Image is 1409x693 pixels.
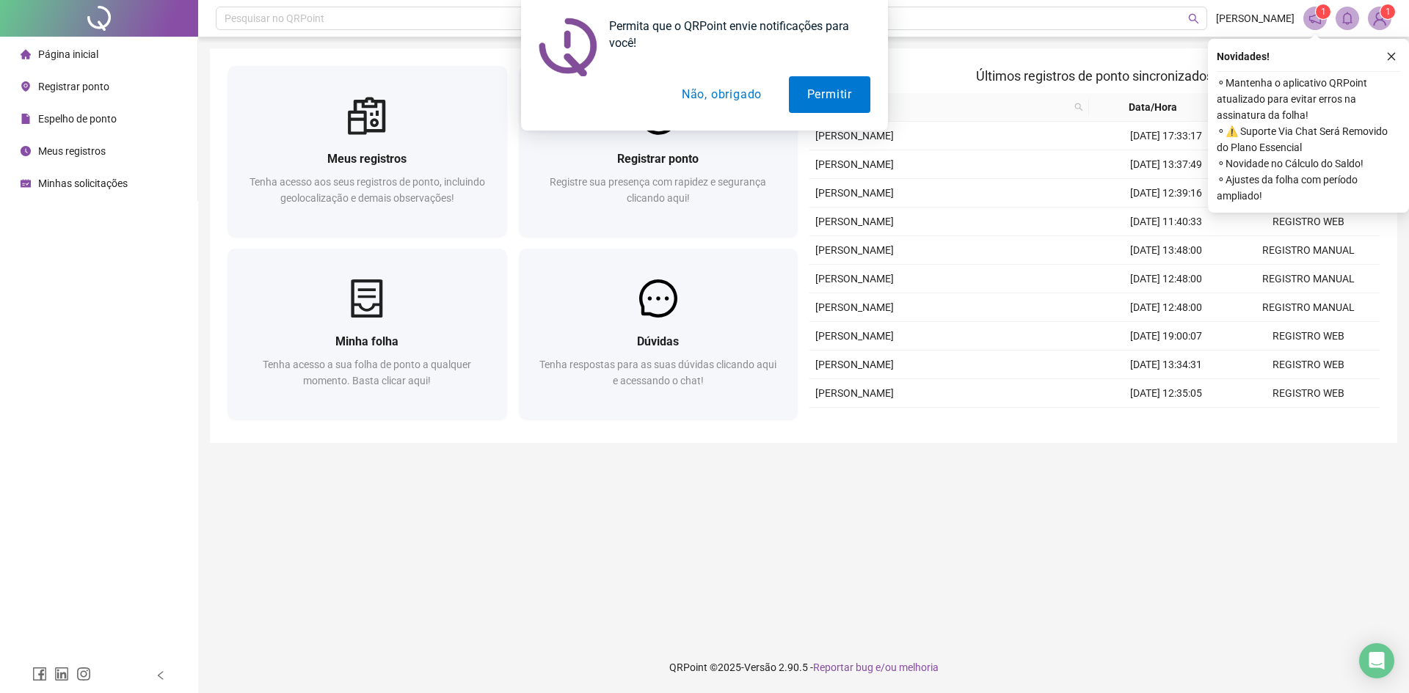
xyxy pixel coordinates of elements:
[815,301,894,313] span: [PERSON_NAME]
[54,667,69,681] span: linkedin
[335,334,398,348] span: Minha folha
[1237,265,1380,293] td: REGISTRO MANUAL
[1217,172,1400,204] span: ⚬ Ajustes da folha com período ampliado!
[789,76,870,113] button: Permitir
[227,66,507,237] a: Meus registrosTenha acesso aos seus registros de ponto, incluindo geolocalização e demais observa...
[1095,236,1237,265] td: [DATE] 13:48:00
[1237,408,1380,436] td: REGISTRO WEB
[1237,293,1380,322] td: REGISTRO MANUAL
[1095,322,1237,351] td: [DATE] 19:00:07
[815,387,894,399] span: [PERSON_NAME]
[1095,293,1237,322] td: [DATE] 12:48:00
[519,66,798,237] a: Registrar pontoRegistre sua presença com rapidez e segurança clicando aqui!
[815,158,894,170] span: [PERSON_NAME]
[1095,351,1237,379] td: [DATE] 13:34:31
[617,152,699,166] span: Registrar ponto
[1359,643,1394,678] div: Open Intercom Messenger
[1237,236,1380,265] td: REGISTRO MANUAL
[263,359,471,386] span: Tenha acesso a sua folha de ponto a qualquer momento. Basta clicar aqui!
[1237,322,1380,351] td: REGISTRO WEB
[1095,179,1237,208] td: [DATE] 12:39:16
[38,145,106,157] span: Meus registros
[1237,208,1380,236] td: REGISTRO WEB
[21,146,31,156] span: clock-circle
[1237,351,1380,379] td: REGISTRO WEB
[550,176,766,204] span: Registre sua presença com rapidez e segurança clicando aqui!
[519,249,798,419] a: DúvidasTenha respostas para as suas dúvidas clicando aqui e acessando o chat!
[227,249,507,419] a: Minha folhaTenha acesso a sua folha de ponto a qualquer momento. Basta clicar aqui!
[813,661,939,673] span: Reportar bug e/ou melhoria
[597,18,870,51] div: Permita que o QRPoint envie notificações para você!
[1217,155,1400,172] span: ⚬ Novidade no Cálculo do Saldo!
[815,187,894,199] span: [PERSON_NAME]
[1095,265,1237,293] td: [DATE] 12:48:00
[815,216,894,227] span: [PERSON_NAME]
[539,18,597,76] img: notification icon
[815,273,894,285] span: [PERSON_NAME]
[327,152,407,166] span: Meus registros
[539,359,776,386] span: Tenha respostas para as suas dúvidas clicando aqui e acessando o chat!
[21,178,31,188] span: schedule
[637,334,679,348] span: Dúvidas
[815,244,894,256] span: [PERSON_NAME]
[1237,379,1380,408] td: REGISTRO WEB
[32,667,47,681] span: facebook
[1095,208,1237,236] td: [DATE] 11:40:33
[198,642,1409,693] footer: QRPoint © 2025 - 2.90.5 -
[815,359,894,370] span: [PERSON_NAME]
[156,670,166,681] span: left
[1095,122,1237,150] td: [DATE] 17:33:17
[744,661,776,673] span: Versão
[1095,150,1237,179] td: [DATE] 13:37:49
[38,177,128,189] span: Minhas solicitações
[1217,123,1400,155] span: ⚬ ⚠️ Suporte Via Chat Será Removido do Plano Essencial
[815,130,894,142] span: [PERSON_NAME]
[1095,379,1237,408] td: [DATE] 12:35:05
[250,176,485,204] span: Tenha acesso aos seus registros de ponto, incluindo geolocalização e demais observações!
[76,667,91,681] span: instagram
[1095,408,1237,436] td: [DATE] 08:08:41
[815,330,894,342] span: [PERSON_NAME]
[663,76,780,113] button: Não, obrigado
